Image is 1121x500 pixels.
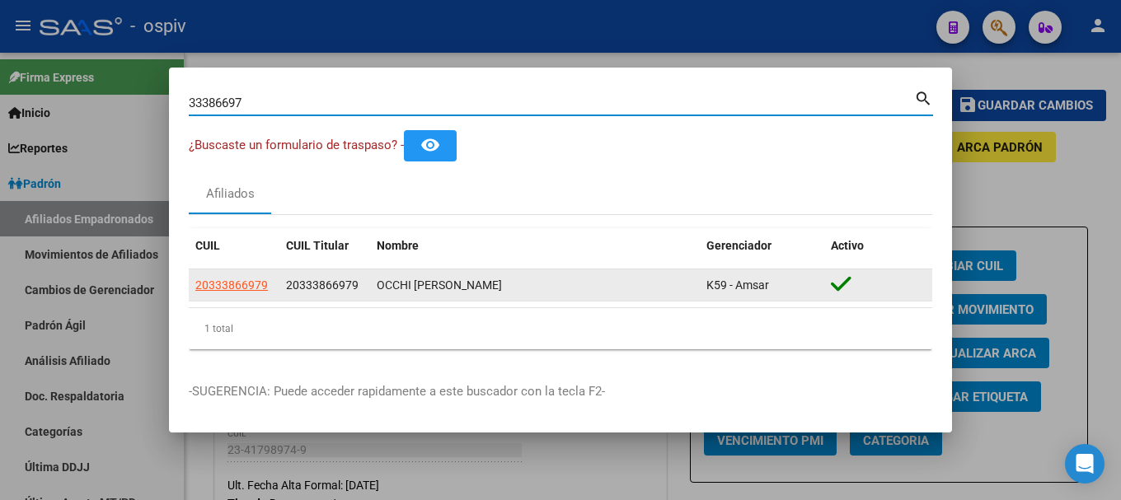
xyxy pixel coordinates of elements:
[370,228,700,264] datatable-header-cell: Nombre
[824,228,932,264] datatable-header-cell: Activo
[831,239,864,252] span: Activo
[189,228,279,264] datatable-header-cell: CUIL
[189,308,932,349] div: 1 total
[700,228,824,264] datatable-header-cell: Gerenciador
[279,228,370,264] datatable-header-cell: CUIL Titular
[706,239,772,252] span: Gerenciador
[377,239,419,252] span: Nombre
[377,276,693,295] div: OCCHI [PERSON_NAME]
[1065,444,1105,484] div: Open Intercom Messenger
[286,239,349,252] span: CUIL Titular
[706,278,769,292] span: K59 - Amsar
[189,382,932,401] p: -SUGERENCIA: Puede acceder rapidamente a este buscador con la tecla F2-
[206,185,255,203] div: Afiliados
[914,87,933,107] mat-icon: search
[195,278,268,292] span: 20333866979
[286,278,359,292] span: 20333866979
[195,239,220,252] span: CUIL
[189,138,404,152] span: ¿Buscaste un formulario de traspaso? -
[420,135,440,155] mat-icon: remove_red_eye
